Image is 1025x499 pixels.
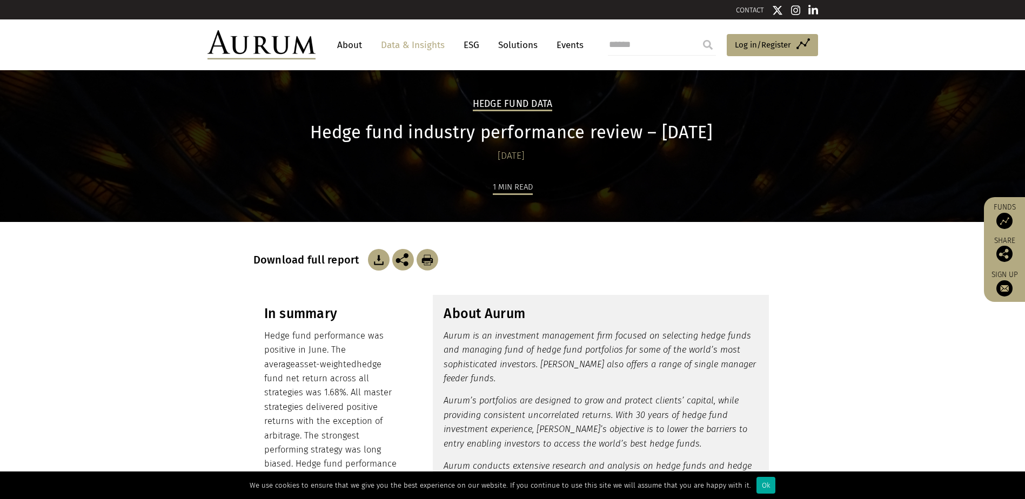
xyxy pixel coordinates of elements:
[735,38,791,51] span: Log in/Register
[295,359,357,369] span: asset-weighted
[392,249,414,271] img: Share this post
[376,35,450,55] a: Data & Insights
[989,237,1020,262] div: Share
[996,213,1013,229] img: Access Funds
[996,246,1013,262] img: Share this post
[551,35,584,55] a: Events
[727,34,818,57] a: Log in/Register
[989,203,1020,229] a: Funds
[772,5,783,16] img: Twitter icon
[808,5,818,16] img: Linkedin icon
[332,35,367,55] a: About
[264,306,399,322] h3: In summary
[736,6,764,14] a: CONTACT
[473,98,553,111] h2: Hedge Fund Data
[996,280,1013,296] img: Sign up to our newsletter
[368,249,390,271] img: Download Article
[444,395,747,448] em: Aurum’s portfolios are designed to grow and protect clients’ capital, while providing consistent ...
[207,30,316,59] img: Aurum
[791,5,801,16] img: Instagram icon
[444,306,758,322] h3: About Aurum
[756,477,775,494] div: Ok
[253,122,769,143] h1: Hedge fund industry performance review – [DATE]
[253,149,769,164] div: [DATE]
[493,35,543,55] a: Solutions
[493,180,533,195] div: 1 min read
[417,249,438,271] img: Download Article
[697,34,719,56] input: Submit
[458,35,485,55] a: ESG
[989,270,1020,296] a: Sign up
[444,331,756,383] em: Aurum is an investment management firm focused on selecting hedge funds and managing fund of hedg...
[253,253,365,266] h3: Download full report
